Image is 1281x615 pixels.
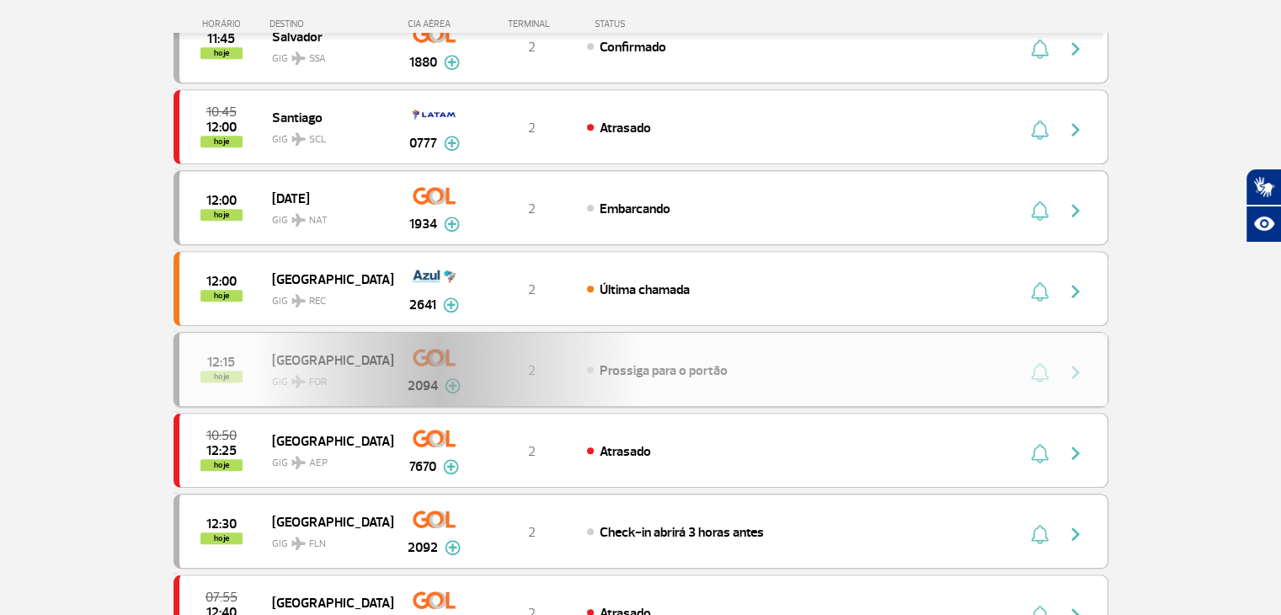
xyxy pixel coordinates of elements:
img: seta-direita-painel-voo.svg [1065,281,1086,302]
button: Abrir recursos assistivos. [1246,206,1281,243]
img: destiny_airplane.svg [291,132,306,146]
div: STATUS [586,19,723,29]
span: hoje [200,459,243,471]
span: 2025-08-26 10:50:00 [206,430,237,441]
span: Última chamada [600,281,690,298]
span: GIG [272,123,380,147]
span: Atrasado [600,120,651,136]
span: 2025-08-26 11:45:00 [207,33,235,45]
img: sino-painel-voo.svg [1031,39,1049,59]
span: FLN [309,537,326,552]
img: destiny_airplane.svg [291,456,306,469]
span: AEP [309,456,328,471]
span: 2025-08-26 12:00:00 [206,121,237,133]
span: hoje [200,47,243,59]
div: HORÁRIO [179,19,270,29]
span: 2025-08-26 07:55:00 [205,591,238,603]
span: hoje [200,209,243,221]
span: hoje [200,136,243,147]
span: SSA [309,51,326,67]
span: [GEOGRAPHIC_DATA] [272,430,380,452]
span: 2 [528,443,536,460]
img: seta-direita-painel-voo.svg [1065,39,1086,59]
span: 2 [528,524,536,541]
span: [DATE] [272,187,380,209]
img: seta-direita-painel-voo.svg [1065,201,1086,221]
span: NAT [309,213,328,228]
span: Confirmado [600,39,666,56]
div: Plugin de acessibilidade da Hand Talk. [1246,168,1281,243]
span: Check-in abrirá 3 horas antes [600,524,764,541]
span: 0777 [409,133,437,153]
span: 2025-08-26 12:30:00 [206,518,237,530]
img: mais-info-painel-voo.svg [443,297,459,313]
span: GIG [272,204,380,228]
img: mais-info-painel-voo.svg [445,540,461,555]
span: Embarcando [600,201,670,217]
img: sino-painel-voo.svg [1031,120,1049,140]
span: 2 [528,281,536,298]
img: sino-painel-voo.svg [1031,443,1049,463]
span: 2025-08-26 12:00:00 [206,275,237,287]
span: [GEOGRAPHIC_DATA] [272,268,380,290]
img: seta-direita-painel-voo.svg [1065,120,1086,140]
span: 2092 [408,537,438,558]
div: DESTINO [270,19,392,29]
img: destiny_airplane.svg [291,294,306,307]
span: GIG [272,527,380,552]
img: destiny_airplane.svg [291,213,306,227]
span: Atrasado [600,443,651,460]
button: Abrir tradutor de língua de sinais. [1246,168,1281,206]
span: Santiago [272,106,380,128]
span: 7670 [409,457,436,477]
span: hoje [200,290,243,302]
span: 2025-08-26 12:25:00 [206,445,237,457]
span: REC [309,294,326,309]
span: 2641 [409,295,436,315]
img: seta-direita-painel-voo.svg [1065,443,1086,463]
div: CIA AÉREA [392,19,477,29]
span: [GEOGRAPHIC_DATA] [272,591,380,613]
img: mais-info-painel-voo.svg [444,55,460,70]
span: 2 [528,201,536,217]
span: GIG [272,285,380,309]
span: 1934 [409,214,437,234]
span: GIG [272,447,380,471]
span: 2 [528,39,536,56]
span: GIG [272,42,380,67]
span: 2025-08-26 12:00:00 [206,195,237,206]
span: 1880 [409,52,437,72]
img: mais-info-painel-voo.svg [444,217,460,232]
img: sino-painel-voo.svg [1031,201,1049,221]
span: [GEOGRAPHIC_DATA] [272,511,380,532]
span: hoje [200,532,243,544]
span: 2 [528,120,536,136]
img: sino-painel-voo.svg [1031,281,1049,302]
div: TERMINAL [477,19,586,29]
span: SCL [309,132,326,147]
img: mais-info-painel-voo.svg [444,136,460,151]
img: destiny_airplane.svg [291,51,306,65]
img: seta-direita-painel-voo.svg [1065,524,1086,544]
img: mais-info-painel-voo.svg [443,459,459,474]
img: sino-painel-voo.svg [1031,524,1049,544]
img: destiny_airplane.svg [291,537,306,550]
span: 2025-08-26 10:45:00 [206,106,237,118]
